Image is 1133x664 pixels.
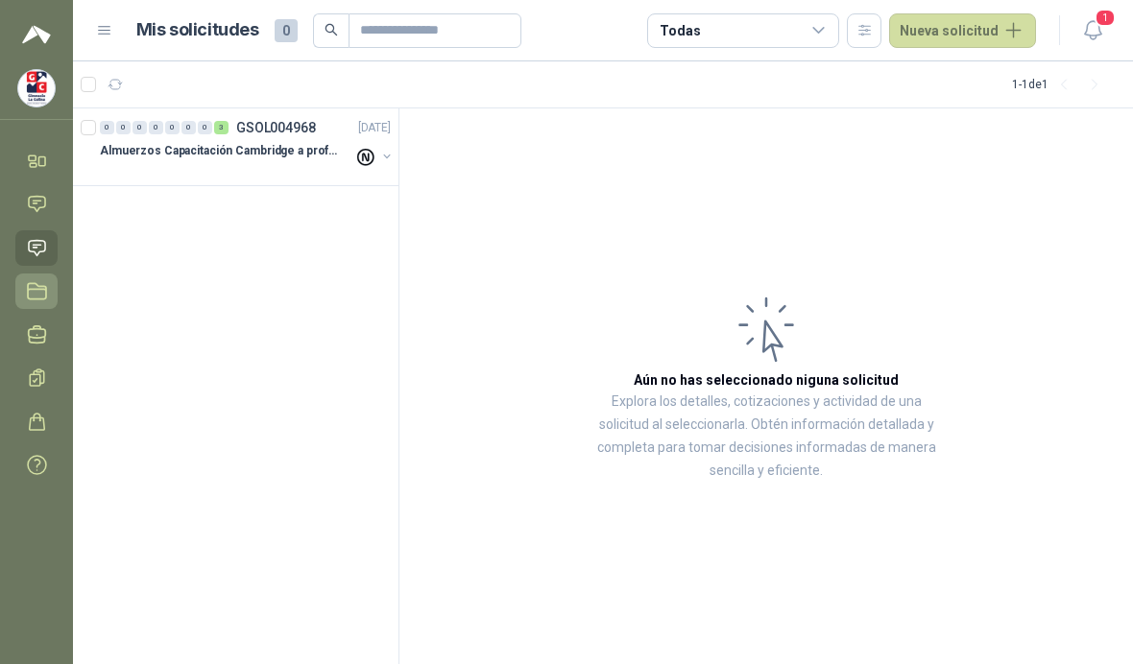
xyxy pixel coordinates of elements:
[634,369,899,391] h3: Aún no has seleccionado niguna solicitud
[181,121,196,134] div: 0
[100,116,395,178] a: 0 0 0 0 0 0 0 3 GSOL004968[DATE] Almuerzos Capacitación Cambridge a profesores
[165,121,180,134] div: 0
[660,20,700,41] div: Todas
[1095,9,1116,27] span: 1
[275,19,298,42] span: 0
[116,121,131,134] div: 0
[889,13,1036,48] button: Nueva solicitud
[22,23,51,46] img: Logo peakr
[133,121,147,134] div: 0
[100,142,339,160] p: Almuerzos Capacitación Cambridge a profesores
[358,119,391,137] p: [DATE]
[136,16,259,44] h1: Mis solicitudes
[149,121,163,134] div: 0
[1075,13,1110,48] button: 1
[100,121,114,134] div: 0
[18,70,55,107] img: Company Logo
[325,23,338,36] span: search
[236,121,316,134] p: GSOL004968
[591,391,941,483] p: Explora los detalles, cotizaciones y actividad de una solicitud al seleccionarla. Obtén informaci...
[1012,69,1110,100] div: 1 - 1 de 1
[198,121,212,134] div: 0
[214,121,229,134] div: 3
